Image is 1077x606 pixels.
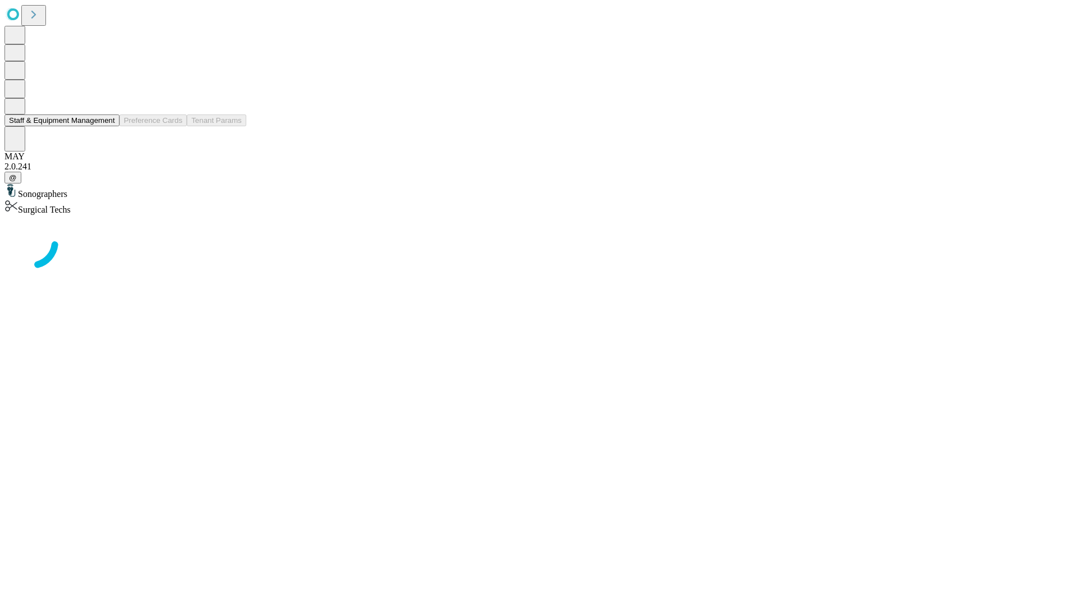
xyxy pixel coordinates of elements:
[9,173,17,182] span: @
[187,114,246,126] button: Tenant Params
[119,114,187,126] button: Preference Cards
[4,199,1073,215] div: Surgical Techs
[4,151,1073,162] div: MAY
[4,172,21,183] button: @
[4,162,1073,172] div: 2.0.241
[4,114,119,126] button: Staff & Equipment Management
[4,183,1073,199] div: Sonographers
